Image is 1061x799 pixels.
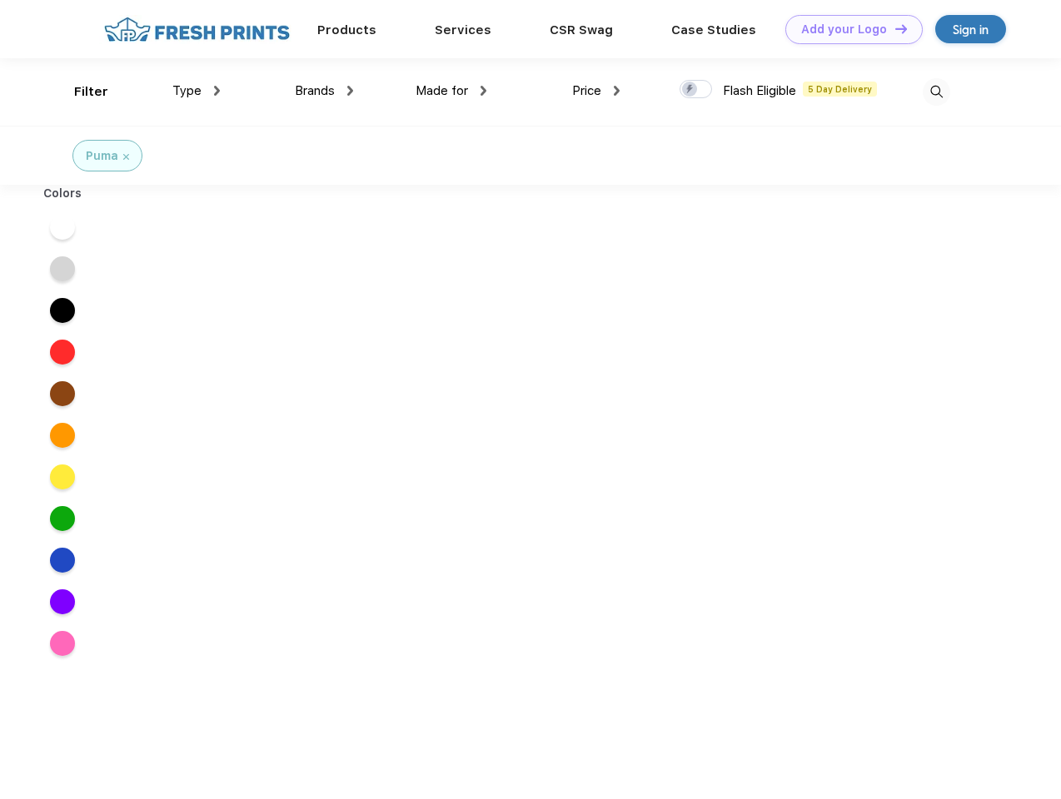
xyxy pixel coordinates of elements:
[895,24,907,33] img: DT
[317,22,376,37] a: Products
[803,82,877,97] span: 5 Day Delivery
[31,185,95,202] div: Colors
[935,15,1006,43] a: Sign in
[723,83,796,98] span: Flash Eligible
[86,147,118,165] div: Puma
[572,83,601,98] span: Price
[614,86,620,96] img: dropdown.png
[295,83,335,98] span: Brands
[435,22,491,37] a: Services
[172,83,202,98] span: Type
[550,22,613,37] a: CSR Swag
[416,83,468,98] span: Made for
[347,86,353,96] img: dropdown.png
[481,86,486,96] img: dropdown.png
[74,82,108,102] div: Filter
[953,20,989,39] div: Sign in
[923,78,950,106] img: desktop_search.svg
[123,154,129,160] img: filter_cancel.svg
[99,15,295,44] img: fo%20logo%202.webp
[801,22,887,37] div: Add your Logo
[214,86,220,96] img: dropdown.png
